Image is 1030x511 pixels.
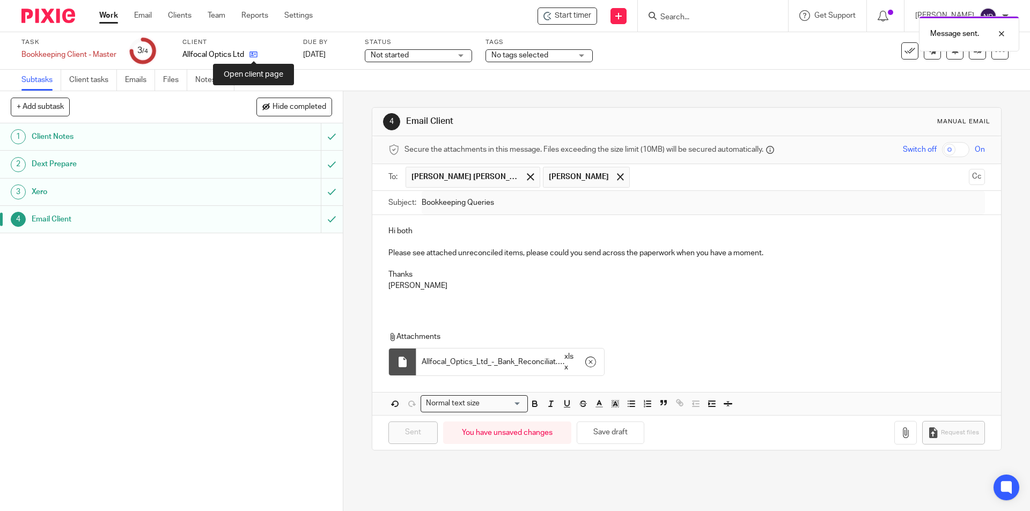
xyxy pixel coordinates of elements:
[941,428,979,437] span: Request files
[371,51,409,59] span: Not started
[241,10,268,21] a: Reports
[975,144,985,155] span: On
[125,70,155,91] a: Emails
[416,349,604,376] div: .
[182,38,290,47] label: Client
[32,184,217,200] h1: Xero
[284,10,313,21] a: Settings
[930,28,979,39] p: Message sent.
[142,48,148,54] small: /4
[208,10,225,21] a: Team
[903,144,937,155] span: Switch off
[195,70,234,91] a: Notes (0)
[137,45,148,57] div: 3
[564,351,577,373] span: xlsx
[11,157,26,172] div: 2
[388,269,984,280] p: Thanks
[69,70,117,91] a: Client tasks
[549,172,609,182] span: [PERSON_NAME]
[99,10,118,21] a: Work
[491,51,548,59] span: No tags selected
[980,8,997,25] img: svg%3E
[163,70,187,91] a: Files
[388,172,400,182] label: To:
[422,357,562,367] span: Allfocal_Optics_Ltd_-_Bank_Reconciliation
[388,331,965,342] p: Attachments
[423,398,482,409] span: Normal text size
[21,70,61,91] a: Subtasks
[273,103,326,112] span: Hide completed
[11,212,26,227] div: 4
[411,172,519,182] span: [PERSON_NAME] [PERSON_NAME]
[303,38,351,47] label: Due by
[182,49,244,60] p: Allfocal Optics Ltd
[406,116,710,127] h1: Email Client
[168,10,192,21] a: Clients
[404,144,763,155] span: Secure the attachments in this message. Files exceeding the size limit (10MB) will be secured aut...
[388,421,438,445] input: Sent
[485,38,593,47] label: Tags
[388,248,984,258] p: Please see attached unreconciled items, please could you send across the paperwork when you have ...
[937,117,990,126] div: Manual email
[388,197,416,208] label: Subject:
[21,38,116,47] label: Task
[538,8,597,25] div: Allfocal Optics Ltd - Bookkeeping Client - Master
[577,421,644,445] button: Save draft
[388,280,984,291] p: [PERSON_NAME]
[11,129,26,144] div: 1
[421,395,528,412] div: Search for option
[32,156,217,172] h1: Dext Prepare
[969,169,985,185] button: Cc
[21,9,75,23] img: Pixie
[365,38,472,47] label: Status
[11,98,70,116] button: + Add subtask
[11,184,26,199] div: 3
[303,51,326,58] span: [DATE]
[134,10,152,21] a: Email
[242,70,284,91] a: Audit logs
[32,211,217,227] h1: Email Client
[21,49,116,60] div: Bookkeeping Client - Master
[922,421,984,445] button: Request files
[483,398,521,409] input: Search for option
[388,226,984,236] p: Hi both
[383,113,400,130] div: 4
[32,129,217,145] h1: Client Notes
[256,98,332,116] button: Hide completed
[443,421,571,445] div: You have unsaved changes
